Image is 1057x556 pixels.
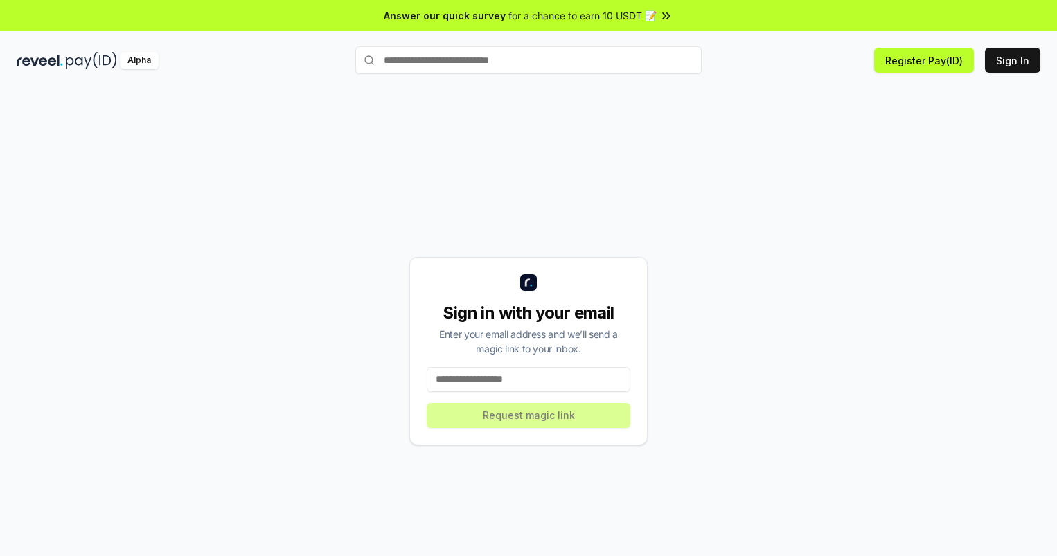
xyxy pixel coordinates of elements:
button: Sign In [985,48,1040,73]
div: Sign in with your email [427,302,630,324]
img: logo_small [520,274,537,291]
button: Register Pay(ID) [874,48,974,73]
img: reveel_dark [17,52,63,69]
span: Answer our quick survey [384,8,506,23]
div: Alpha [120,52,159,69]
div: Enter your email address and we’ll send a magic link to your inbox. [427,327,630,356]
span: for a chance to earn 10 USDT 📝 [508,8,657,23]
img: pay_id [66,52,117,69]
